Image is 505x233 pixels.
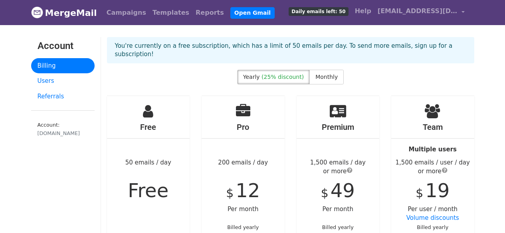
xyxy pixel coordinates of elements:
[297,158,380,176] div: 1,500 emails / day or more
[391,158,474,176] div: 1,500 emails / user / day or more
[391,122,474,132] h4: Team
[31,89,95,104] a: Referrals
[202,122,285,132] h4: Pro
[352,3,374,19] a: Help
[31,6,43,18] img: MergeMail logo
[38,40,88,52] h3: Account
[261,74,304,80] span: (25% discount)
[465,195,505,233] iframe: Chat Widget
[243,74,260,80] span: Yearly
[31,4,97,21] a: MergeMail
[409,146,457,153] strong: Multiple users
[321,186,329,200] span: $
[31,73,95,89] a: Users
[322,224,354,230] small: Billed yearly
[285,3,351,19] a: Daily emails left: 50
[425,179,450,202] span: 19
[406,214,459,221] a: Volume discounts
[128,179,168,202] span: Free
[289,7,348,16] span: Daily emails left: 50
[315,74,338,80] span: Monthly
[192,5,227,21] a: Reports
[103,5,149,21] a: Campaigns
[417,224,448,230] small: Billed yearly
[236,179,260,202] span: 12
[227,224,259,230] small: Billed yearly
[378,6,457,16] span: [EMAIL_ADDRESS][DOMAIN_NAME]
[31,58,95,74] a: Billing
[107,122,190,132] h4: Free
[331,179,355,202] span: 49
[149,5,192,21] a: Templates
[230,7,275,19] a: Open Gmail
[297,122,380,132] h4: Premium
[38,122,88,137] small: Account:
[115,42,466,59] p: You're currently on a free subscription, which has a limit of 50 emails per day. To send more ema...
[374,3,468,22] a: [EMAIL_ADDRESS][DOMAIN_NAME]
[416,186,423,200] span: $
[38,129,88,137] div: [DOMAIN_NAME]
[226,186,234,200] span: $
